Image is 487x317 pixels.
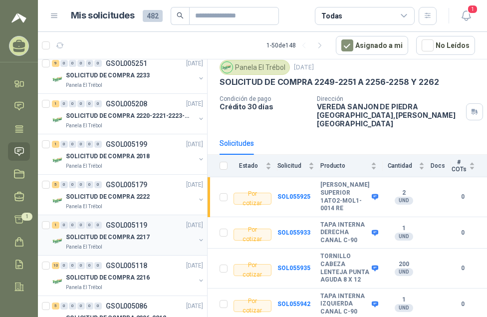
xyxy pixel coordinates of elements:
[52,114,64,126] img: Company Logo
[94,262,102,269] div: 0
[77,141,85,148] div: 0
[106,141,147,148] p: GSOL005199
[52,154,64,166] img: Company Logo
[320,253,369,284] b: TORNILLO CABEZA LENTEJA PUNTA AGUDA 8 X 12
[77,60,85,67] div: 0
[66,71,150,80] p: SOLICITUD DE COMPRA 2233
[266,37,328,53] div: 1 - 50 de 148
[60,141,68,148] div: 0
[186,59,203,68] p: [DATE]
[186,261,203,271] p: [DATE]
[71,8,135,23] h1: Mis solicitudes
[451,300,475,309] b: 0
[451,192,475,202] b: 0
[69,262,76,269] div: 0
[395,233,413,241] div: UND
[94,181,102,188] div: 0
[383,162,417,169] span: Cantidad
[395,197,413,205] div: UND
[69,60,76,67] div: 0
[52,262,59,269] div: 10
[234,264,271,276] div: Por cotizar
[69,303,76,310] div: 0
[8,210,30,229] a: 1
[86,100,93,107] div: 0
[77,222,85,229] div: 0
[234,229,271,241] div: Por cotizar
[220,138,254,149] div: Solicitudes
[69,141,76,148] div: 0
[277,301,310,308] a: SOL055942
[94,60,102,67] div: 0
[320,162,369,169] span: Producto
[277,162,306,169] span: Solicitud
[451,228,475,238] b: 0
[60,60,68,67] div: 0
[11,12,26,24] img: Logo peakr
[60,222,68,229] div: 0
[52,303,59,310] div: 5
[69,222,76,229] div: 0
[186,99,203,109] p: [DATE]
[86,141,93,148] div: 0
[320,155,383,177] th: Producto
[106,60,147,67] p: GSOL005251
[234,162,263,169] span: Estado
[60,303,68,310] div: 0
[86,60,93,67] div: 0
[66,81,102,89] p: Panela El Trébol
[431,155,451,177] th: Docs
[222,62,233,73] img: Company Logo
[52,141,59,148] div: 1
[220,95,309,102] p: Condición de pago
[21,213,32,221] span: 1
[321,10,342,21] div: Todas
[52,138,205,170] a: 1 0 0 0 0 0 GSOL005199[DATE] Company LogoSOLICITUD DE COMPRA 2018Panela El Trébol
[77,181,85,188] div: 0
[66,243,102,251] p: Panela El Trébol
[69,100,76,107] div: 0
[60,181,68,188] div: 0
[52,235,64,247] img: Company Logo
[66,203,102,211] p: Panela El Trébol
[277,229,310,236] a: SOL055933
[336,36,408,55] button: Asignado a mi
[106,181,147,188] p: GSOL005179
[277,155,320,177] th: Solicitud
[106,222,147,229] p: GSOL005119
[457,7,475,25] button: 1
[234,193,271,205] div: Por cotizar
[94,303,102,310] div: 0
[66,122,102,130] p: Panela El Trébol
[277,265,310,272] a: SOL055935
[186,302,203,311] p: [DATE]
[94,100,102,107] div: 0
[77,100,85,107] div: 0
[320,181,369,212] b: [PERSON_NAME] SUPERIOR 1ATO2-MOL1-0014 RE
[277,193,310,200] a: SOL055925
[86,222,93,229] div: 0
[383,189,425,197] b: 2
[86,262,93,269] div: 0
[77,303,85,310] div: 0
[320,293,369,316] b: TAPA INTERNA IZQUIERDA CANAL C-90
[451,155,487,177] th: # COTs
[52,60,59,67] div: 9
[52,222,59,229] div: 1
[451,264,475,273] b: 0
[177,12,184,19] span: search
[416,36,475,55] button: No Leídos
[383,155,431,177] th: Cantidad
[383,296,425,304] b: 1
[143,10,163,22] span: 482
[395,268,413,276] div: UND
[317,95,462,102] p: Dirección
[52,195,64,207] img: Company Logo
[467,4,478,14] span: 1
[77,262,85,269] div: 0
[234,155,277,177] th: Estado
[66,284,102,292] p: Panela El Trébol
[66,111,190,121] p: SOLICITUD DE COMPRA 2220-2221-2223-2224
